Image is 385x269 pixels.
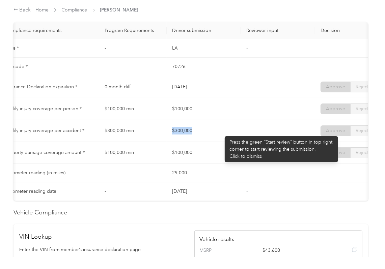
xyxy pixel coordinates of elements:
span: Odometer reading (in miles) [5,170,65,176]
td: 70726 [167,58,241,76]
span: - [246,106,248,112]
th: Reviewer input [241,22,315,39]
span: Approve [326,84,345,90]
span: Reject [356,150,368,155]
iframe: Everlance-gr Chat Button Frame [347,231,385,269]
a: Home [36,7,49,13]
h2: VIN Lookup [20,232,188,241]
td: 29,000 [167,164,241,182]
td: [DATE] [167,76,241,98]
span: Bodily injury coverage per accident * [5,128,84,133]
td: $100,000 [167,142,241,164]
th: Program Requirements [99,22,167,39]
span: [PERSON_NAME] [100,6,138,13]
span: $43,600 [263,247,326,254]
td: - [99,58,167,76]
td: $100,000 min [99,142,167,164]
div: Back [13,6,31,14]
span: Approve [326,128,345,133]
span: Bodily injury coverage per person * [5,106,82,112]
td: - [99,164,167,182]
span: MSRP [199,247,228,254]
span: Reject [356,106,368,112]
span: Property damage coverage amount * [5,150,85,155]
span: - [246,128,248,133]
span: Reject [356,84,368,90]
span: - [246,64,248,69]
a: Compliance [62,7,87,13]
td: $100,000 min [99,98,167,120]
td: - [99,39,167,58]
td: - [99,182,167,201]
span: Zip code * [5,64,28,69]
td: [DATE] [167,182,241,201]
h4: Vehicle results [199,235,357,243]
span: Insurance Declaration expiration * [5,84,77,90]
span: Approve [326,106,345,112]
td: $100,000 [167,98,241,120]
h2: Vehicle Compliance [13,208,368,217]
th: Driver submission [167,22,241,39]
p: Enter the VIN from member’s insurance declaration page [20,246,188,253]
span: - [246,188,248,194]
span: Reject [356,128,368,133]
span: Odometer reading date [5,188,56,194]
td: 0 month-diff [99,76,167,98]
span: - [246,45,248,51]
td: $300,000 min [99,120,167,142]
span: - [246,84,248,90]
td: $300,000 [167,120,241,142]
span: Approve [326,150,345,155]
span: - [246,150,248,155]
span: - [246,170,248,176]
td: LA [167,39,241,58]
